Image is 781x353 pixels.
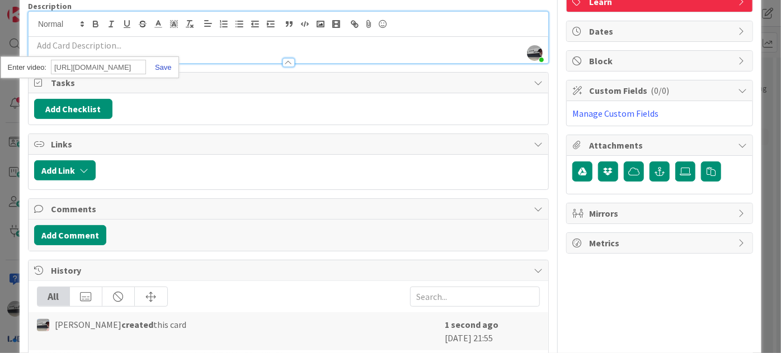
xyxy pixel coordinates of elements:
[589,25,732,38] span: Dates
[121,319,153,330] b: created
[589,139,732,152] span: Attachments
[51,137,528,151] span: Links
[651,85,669,96] span: ( 0/0 )
[572,108,658,119] a: Manage Custom Fields
[34,225,106,245] button: Add Comment
[589,84,732,97] span: Custom Fields
[28,1,72,11] span: Description
[55,318,186,331] span: [PERSON_NAME] this card
[589,236,732,250] span: Metrics
[34,160,96,180] button: Add Link
[37,287,70,306] div: All
[51,76,528,89] span: Tasks
[410,287,540,307] input: Search...
[445,318,540,345] div: [DATE] 21:55
[34,99,112,119] button: Add Checklist
[51,264,528,277] span: History
[37,319,49,331] img: jB
[51,60,146,74] input: Embed URL
[589,207,732,220] span: Mirrors
[51,202,528,216] span: Comments
[527,45,543,61] img: jIClQ55mJEe4la83176FWmfCkxn1SgSj.jpg
[589,54,732,68] span: Block
[445,319,498,330] b: 1 second ago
